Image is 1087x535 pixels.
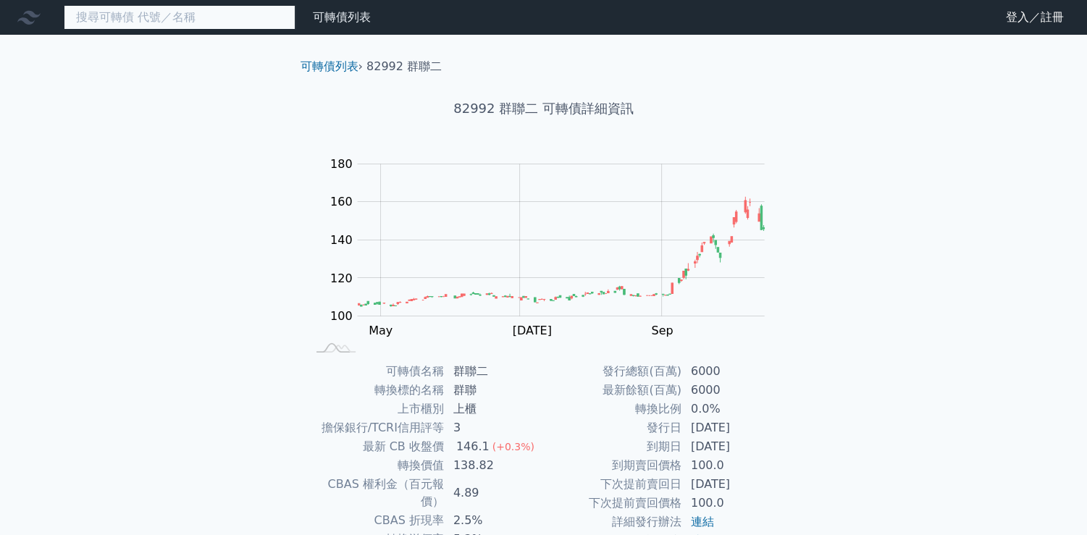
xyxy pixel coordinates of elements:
[682,475,781,494] td: [DATE]
[366,58,442,75] li: 82992 群聯二
[682,494,781,513] td: 100.0
[453,438,492,455] div: 146.1
[544,381,682,400] td: 最新餘額(百萬)
[1015,466,1087,535] div: 聊天小工具
[301,58,363,75] li: ›
[682,381,781,400] td: 6000
[445,475,544,511] td: 4.89
[306,362,445,381] td: 可轉債名稱
[445,511,544,530] td: 2.5%
[313,10,371,24] a: 可轉債列表
[369,324,393,337] tspan: May
[682,456,781,475] td: 100.0
[330,271,353,285] tspan: 120
[682,418,781,437] td: [DATE]
[544,494,682,513] td: 下次提前賣回價格
[330,157,353,171] tspan: 180
[544,400,682,418] td: 轉換比例
[492,441,534,452] span: (+0.3%)
[445,400,544,418] td: 上櫃
[330,309,353,323] tspan: 100
[330,195,353,208] tspan: 160
[445,381,544,400] td: 群聯
[682,362,781,381] td: 6000
[322,157,786,337] g: Chart
[306,437,445,456] td: 最新 CB 收盤價
[682,400,781,418] td: 0.0%
[306,418,445,437] td: 擔保銀行/TCRI信用評等
[330,233,353,247] tspan: 140
[301,59,358,73] a: 可轉債列表
[651,324,673,337] tspan: Sep
[289,98,799,119] h1: 82992 群聯二 可轉債詳細資訊
[544,418,682,437] td: 發行日
[306,475,445,511] td: CBAS 權利金（百元報價）
[682,437,781,456] td: [DATE]
[306,381,445,400] td: 轉換標的名稱
[445,418,544,437] td: 3
[306,511,445,530] td: CBAS 折現率
[64,5,295,30] input: 搜尋可轉債 代號／名稱
[691,515,714,528] a: 連結
[544,513,682,531] td: 詳細發行辦法
[544,437,682,456] td: 到期日
[544,362,682,381] td: 發行總額(百萬)
[544,456,682,475] td: 到期賣回價格
[513,324,552,337] tspan: [DATE]
[306,400,445,418] td: 上市櫃別
[445,362,544,381] td: 群聯二
[445,456,544,475] td: 138.82
[544,475,682,494] td: 下次提前賣回日
[1015,466,1087,535] iframe: Chat Widget
[994,6,1075,29] a: 登入／註冊
[306,456,445,475] td: 轉換價值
